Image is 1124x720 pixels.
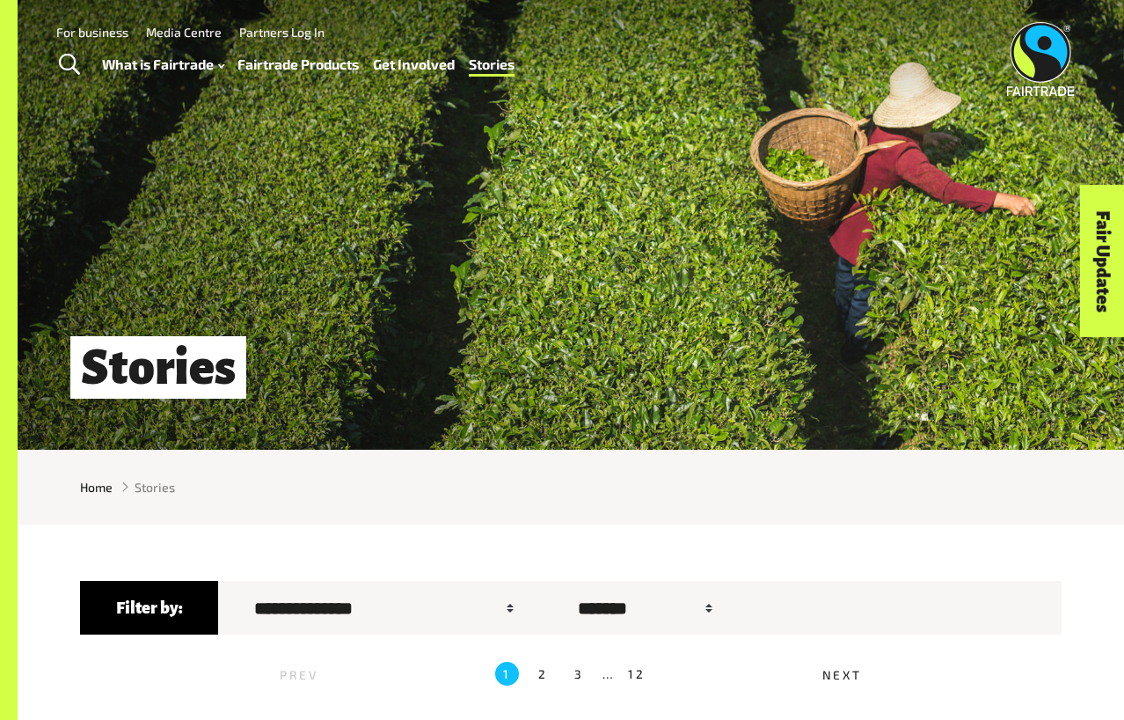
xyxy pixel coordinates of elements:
[373,52,455,77] a: Get Involved
[469,52,515,77] a: Stories
[1007,22,1075,96] img: Fairtrade Australia New Zealand logo
[602,662,616,686] li: …
[531,662,555,686] label: 2
[822,667,862,682] span: Next
[56,25,128,40] a: For business
[628,662,645,686] label: 12
[495,662,519,686] label: 1
[47,43,91,87] a: Toggle Search
[102,52,224,77] a: What is Fairtrade
[135,478,175,496] span: Stories
[80,581,218,635] h6: Filter by:
[70,336,246,400] h1: Stories
[237,52,359,77] a: Fairtrade Products
[239,25,325,40] a: Partners Log In
[146,25,222,40] a: Media Centre
[567,662,591,686] label: 3
[80,478,113,496] a: Home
